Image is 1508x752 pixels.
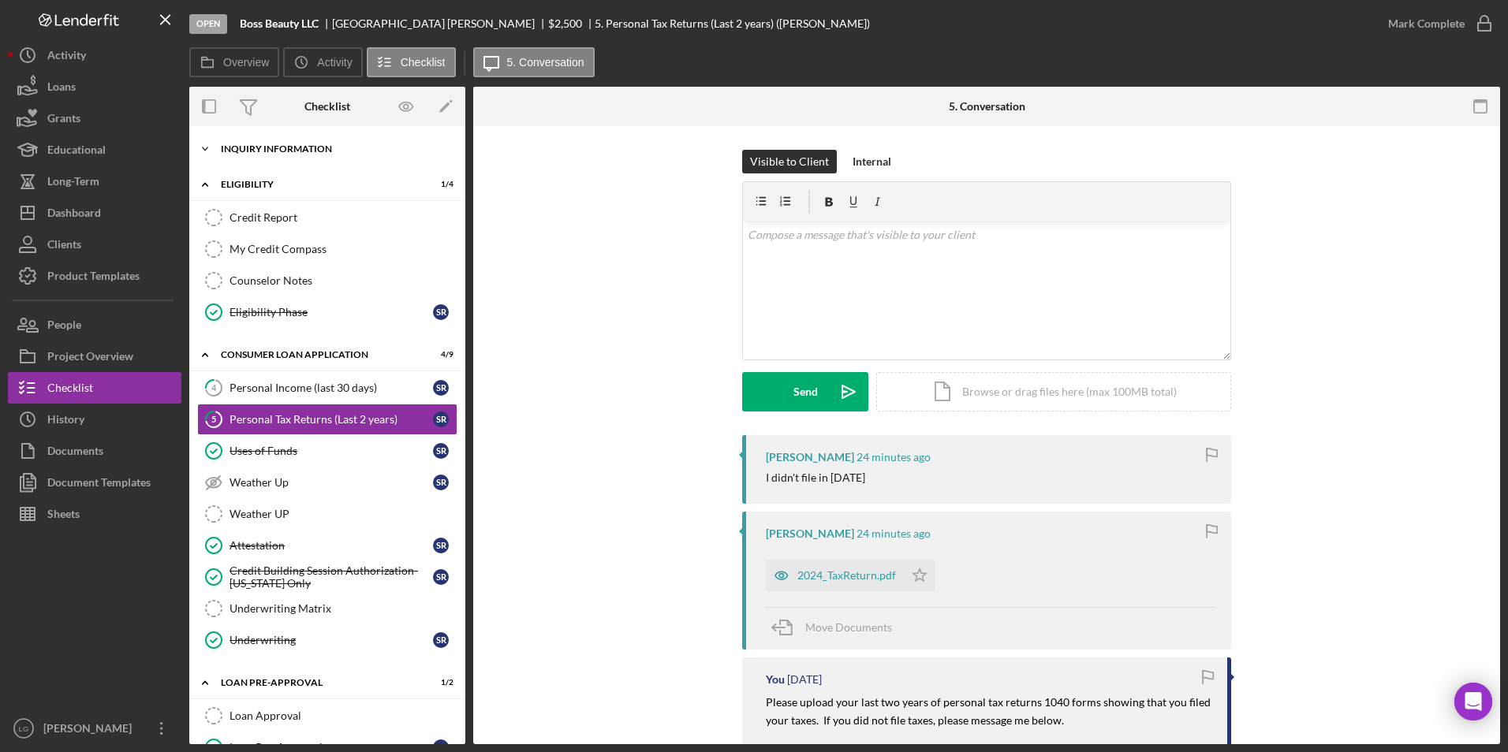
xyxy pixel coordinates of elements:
button: Dashboard [8,197,181,229]
button: Internal [845,150,899,173]
div: Project Overview [47,341,133,376]
div: Weather UP [230,508,457,520]
a: Document Templates [8,467,181,498]
a: Credit Report [197,202,457,233]
button: Checklist [367,47,456,77]
a: People [8,309,181,341]
div: Grants [47,102,80,138]
div: Internal [853,150,891,173]
div: S R [433,443,449,459]
button: Checklist [8,372,181,404]
div: 1 / 2 [425,678,454,687]
div: Long-Term [47,166,99,201]
a: AttestationSR [197,530,457,561]
div: S R [433,569,449,585]
button: Visible to Client [742,150,837,173]
div: Checklist [47,372,93,408]
a: Loan Approval [197,700,457,732]
a: UnderwritingSR [197,624,457,656]
div: Eligibility Phase [230,306,433,318]
div: Mark Complete [1388,8,1465,39]
label: Overview [223,56,269,69]
div: S R [433,411,449,427]
div: Open Intercom Messenger [1454,683,1492,720]
div: Inquiry Information [221,144,446,154]
div: S R [433,304,449,320]
div: Uses of Funds [230,445,433,457]
tspan: 5 [211,414,216,424]
div: Documents [47,435,103,471]
time: 2025-10-15 14:32 [857,451,931,463]
span: Move Documents [805,620,892,634]
button: Educational [8,134,181,166]
b: Boss Beauty LLC [240,17,319,30]
button: Move Documents [766,608,908,647]
button: Activity [283,47,362,77]
button: Long-Term [8,166,181,197]
div: You [766,673,785,686]
div: Consumer Loan Application [221,350,414,359]
mark: Please upload your last two years of personal tax returns 1040 forms showing that you filed your ... [766,695,1213,726]
div: [PERSON_NAME] [39,713,142,748]
div: Product Templates [47,260,140,296]
button: LG[PERSON_NAME] [8,713,181,744]
div: Credit Report [230,211,457,224]
div: People [47,309,81,344]
div: 5. Personal Tax Returns (Last 2 years) ([PERSON_NAME]) [595,17,870,30]
button: Clients [8,229,181,260]
a: 5Personal Tax Returns (Last 2 years)SR [197,404,457,435]
div: Activity [47,39,86,75]
div: Personal Income (last 30 days) [230,382,433,394]
button: Overview [189,47,279,77]
div: Eligibility [221,180,414,189]
button: Send [742,372,868,411]
div: S R [433,632,449,648]
label: Activity [317,56,352,69]
div: Underwriting Matrix [230,602,457,615]
div: Clients [47,229,81,264]
div: [PERSON_NAME] [766,451,854,463]
div: 5. Conversation [949,100,1025,113]
div: 4 / 9 [425,350,454,359]
div: History [47,404,84,439]
button: Sheets [8,498,181,530]
button: Grants [8,102,181,134]
div: Underwriting [230,634,433,646]
div: S R [433,380,449,396]
div: Loans [47,71,76,106]
div: Sheets [47,498,80,534]
button: Loans [8,71,181,102]
a: Underwriting Matrix [197,593,457,624]
a: My Credit Compass [197,233,457,265]
a: Weather UpSR [197,467,457,498]
div: Educational [47,134,106,169]
text: LG [19,724,29,733]
time: 2025-10-09 16:52 [787,673,822,686]
div: Visible to Client [750,150,829,173]
button: Product Templates [8,260,181,292]
div: Personal Tax Returns (Last 2 years) [230,413,433,426]
div: Loan Approval [230,709,457,722]
button: Documents [8,435,181,467]
label: Checklist [401,56,446,69]
div: Counselor Notes [230,274,457,287]
button: Activity [8,39,181,71]
a: Project Overview [8,341,181,372]
div: 2024_TaxReturn.pdf [797,569,896,582]
div: Open [189,14,227,34]
div: [PERSON_NAME] [766,527,854,540]
div: Credit Building Session Authorization- [US_STATE] Only [230,564,433,590]
tspan: 4 [211,382,217,393]
div: Checklist [304,100,350,113]
a: Weather UP [197,498,457,530]
span: $2,500 [548,17,582,30]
